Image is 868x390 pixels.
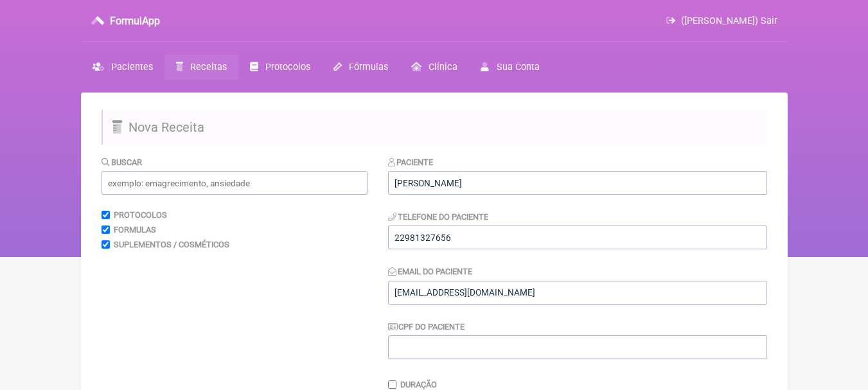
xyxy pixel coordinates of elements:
h2: Nova Receita [102,110,767,145]
a: Receitas [164,55,238,80]
label: Duração [400,380,437,389]
label: Buscar [102,157,143,167]
span: Fórmulas [349,62,388,73]
label: Protocolos [114,210,167,220]
a: Fórmulas [322,55,400,80]
label: Email do Paciente [388,267,473,276]
span: Receitas [190,62,227,73]
label: Formulas [114,225,156,235]
a: ([PERSON_NAME]) Sair [666,15,777,26]
a: Clínica [400,55,469,80]
label: Suplementos / Cosméticos [114,240,229,249]
label: Paciente [388,157,434,167]
label: CPF do Paciente [388,322,465,332]
span: Protocolos [265,62,310,73]
h3: FormulApp [110,15,160,27]
a: Pacientes [81,55,164,80]
span: Sua Conta [497,62,540,73]
span: Pacientes [111,62,153,73]
span: ([PERSON_NAME]) Sair [681,15,777,26]
span: Clínica [429,62,457,73]
a: Protocolos [238,55,322,80]
input: exemplo: emagrecimento, ansiedade [102,171,368,195]
label: Telefone do Paciente [388,212,489,222]
a: Sua Conta [469,55,551,80]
